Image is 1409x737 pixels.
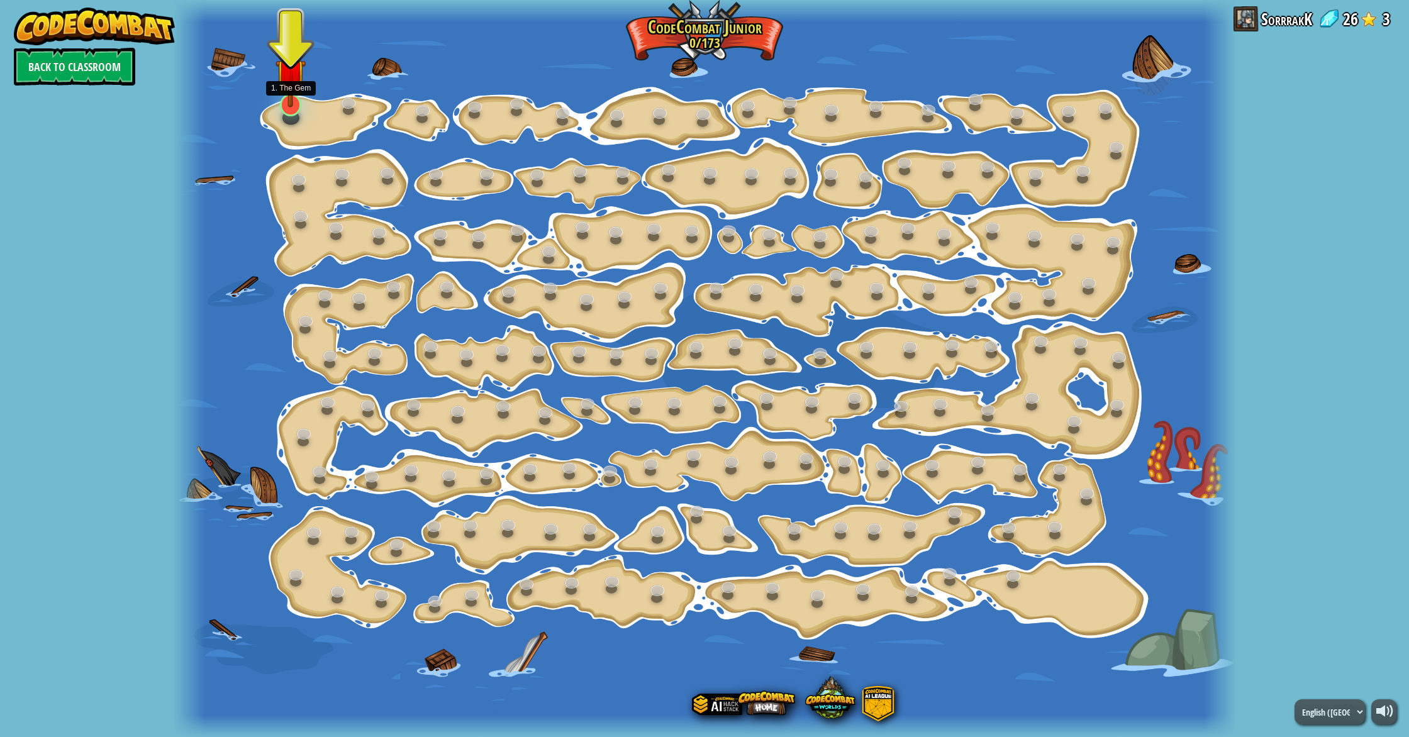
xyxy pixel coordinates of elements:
[14,48,135,86] a: Back to Classroom
[1295,699,1365,724] select: Languages
[1261,6,1312,31] a: SorrrakK
[14,8,175,45] img: CodeCombat - Learn how to code by playing a game
[276,40,305,108] img: level-banner-unstarted.png
[1383,6,1390,31] span: 3
[1343,6,1358,31] span: 26
[1371,699,1396,724] button: Adjust volume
